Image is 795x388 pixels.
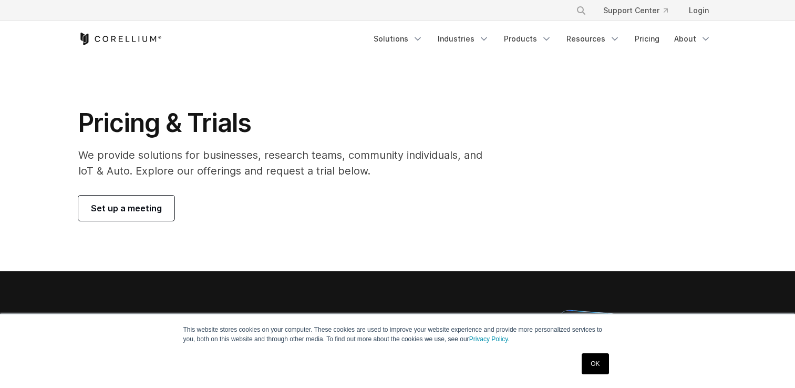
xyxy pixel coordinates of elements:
p: This website stores cookies on your computer. These cookies are used to improve your website expe... [183,325,612,344]
a: Corellium Home [78,33,162,45]
div: Navigation Menu [367,29,717,48]
a: Products [498,29,558,48]
a: Set up a meeting [78,196,174,221]
a: Solutions [367,29,429,48]
a: Privacy Policy. [469,335,510,343]
a: Industries [431,29,495,48]
button: Search [572,1,591,20]
a: Pricing [628,29,666,48]
span: Set up a meeting [91,202,162,215]
a: About [668,29,717,48]
div: Navigation Menu [563,1,717,20]
a: OK [582,353,608,374]
h1: Pricing & Trials [78,107,497,139]
a: Support Center [595,1,676,20]
a: Resources [560,29,626,48]
a: Login [680,1,717,20]
p: We provide solutions for businesses, research teams, community individuals, and IoT & Auto. Explo... [78,147,497,179]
